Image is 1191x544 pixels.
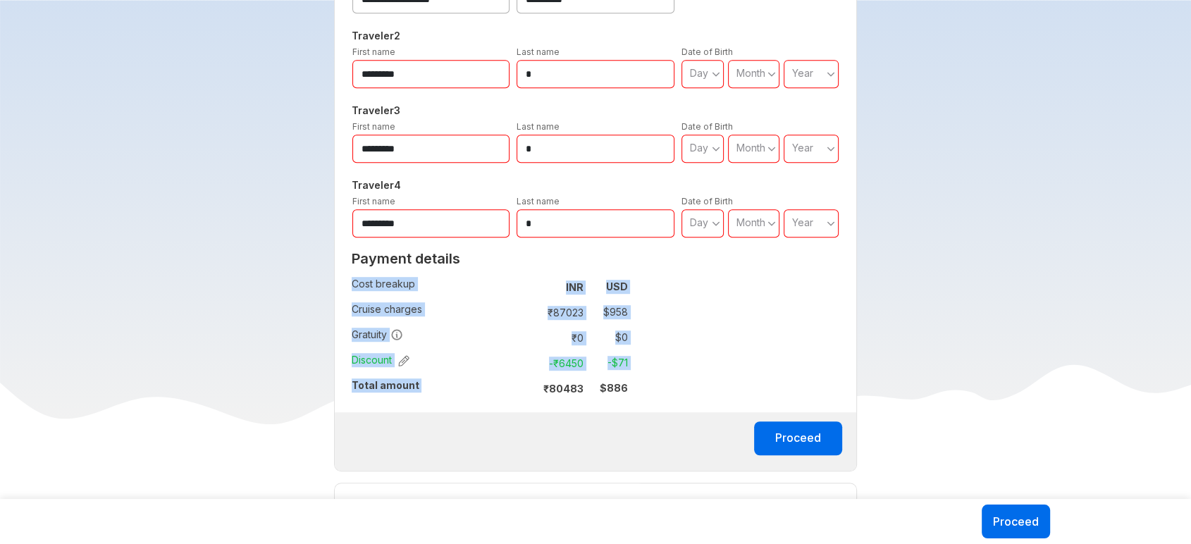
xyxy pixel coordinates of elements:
[712,67,720,81] svg: angle down
[589,302,628,322] td: $ 958
[792,142,813,154] span: Year
[600,382,628,394] strong: $ 886
[517,121,560,132] label: Last name
[589,353,628,373] td: -$ 71
[530,353,589,373] td: -₹ 6450
[681,121,733,132] label: Date of Birth
[827,142,835,156] svg: angle down
[792,67,813,79] span: Year
[349,27,843,44] h5: Traveler 2
[736,142,765,154] span: Month
[524,274,530,299] td: :
[352,274,524,299] td: Cost breakup
[543,383,584,395] strong: ₹ 80483
[352,121,395,132] label: First name
[767,216,776,230] svg: angle down
[681,196,733,206] label: Date of Birth
[754,421,842,455] button: Proceed
[589,328,628,347] td: $ 0
[690,67,708,79] span: Day
[982,505,1050,538] button: Proceed
[524,350,530,376] td: :
[349,177,843,194] h5: Traveler 4
[530,328,589,347] td: ₹ 0
[712,142,720,156] svg: angle down
[767,142,776,156] svg: angle down
[690,142,708,154] span: Day
[681,47,733,57] label: Date of Birth
[517,47,560,57] label: Last name
[352,250,628,267] h2: Payment details
[736,216,765,228] span: Month
[352,196,395,206] label: First name
[524,376,530,401] td: :
[517,196,560,206] label: Last name
[736,67,765,79] span: Month
[606,280,628,292] strong: USD
[712,216,720,230] svg: angle down
[352,353,409,367] span: Discount
[352,379,419,391] strong: Total amount
[690,216,708,228] span: Day
[792,216,813,228] span: Year
[524,325,530,350] td: :
[767,67,776,81] svg: angle down
[352,299,524,325] td: Cruise charges
[349,102,843,119] h5: Traveler 3
[530,302,589,322] td: ₹ 87023
[827,216,835,230] svg: angle down
[827,67,835,81] svg: angle down
[352,47,395,57] label: First name
[524,299,530,325] td: :
[352,328,403,342] span: Gratuity
[566,281,584,293] strong: INR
